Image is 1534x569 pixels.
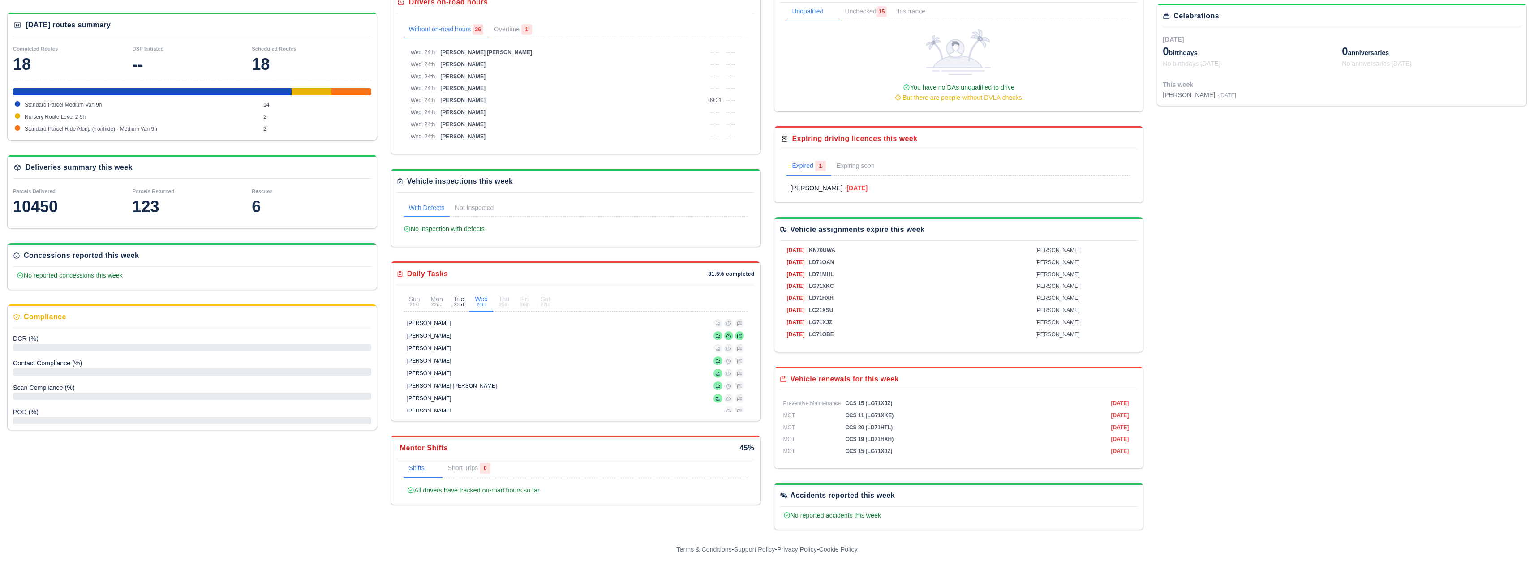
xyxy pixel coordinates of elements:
small: Parcels Delivered [13,188,56,194]
div: Expiring driving licences this week [792,133,918,144]
span: [PERSON_NAME] [1036,259,1080,265]
span: [PERSON_NAME] [1036,283,1080,289]
span: [PERSON_NAME] [440,133,486,140]
span: CCS 15 (LG71XJZ) [845,400,892,406]
div: Fri [520,296,530,307]
span: 26 [473,24,483,35]
a: Shifts [404,459,443,478]
span: [PERSON_NAME] [440,61,486,68]
a: Support Policy [734,546,775,553]
small: 27th [541,302,550,307]
span: [DATE] [1111,412,1129,419]
span: MOT [783,436,795,442]
span: Wed, 24th [411,61,435,68]
div: anniversaries [1342,44,1521,59]
span: --:-- [726,97,735,103]
div: 45% [739,443,754,453]
div: Chat Widget [1489,526,1534,569]
div: [PERSON_NAME] [407,395,451,402]
a: Privacy Policy [777,546,817,553]
a: Terms & Conditions [676,546,731,553]
div: Concessions reported this week [24,250,139,261]
span: Wed, 24th [411,109,435,116]
span: 1 [521,24,532,35]
div: Tue [454,296,464,307]
span: Wed, 24th [411,49,435,56]
span: [PERSON_NAME] [440,97,486,103]
small: Parcels Returned [133,188,175,194]
span: 0 [1342,45,1348,57]
span: LD71MHL [809,271,834,278]
div: [PERSON_NAME] [407,370,451,377]
span: LG71XKC [809,283,834,289]
span: [DATE] [1111,436,1129,442]
span: CCS 15 (LG71XJZ) [845,448,892,454]
div: [PERSON_NAME] [407,357,451,364]
span: All drivers have tracked on-road hours so far [407,487,540,494]
td: 14 [261,99,371,111]
span: [DATE] [787,307,805,313]
span: Standard Parcel Medium Van 9h [25,102,102,108]
a: Without on-road hours [404,21,489,39]
span: LG71XJZ [809,319,832,325]
span: Wed, 24th [411,121,435,128]
span: [PERSON_NAME] [440,85,486,91]
div: Delivery Completion Rate [13,334,371,344]
div: Standard Parcel Ride Along (Ironhide) - Medium Van 9h [331,88,371,95]
span: [PERSON_NAME] [1036,271,1080,278]
span: CCS 20 (LD71HTL) [845,424,893,431]
span: LC71OBE [809,331,834,338]
small: 24th [475,302,488,307]
a: Not Inspected [450,200,499,217]
span: --:-- [726,49,735,56]
div: [PERSON_NAME] [407,332,451,339]
span: CCS 11 (LG71XKE) [845,412,894,419]
span: --:-- [711,49,719,56]
span: No birthdays [DATE] [1163,60,1220,67]
a: Expired [786,157,831,176]
span: No reported concessions this week [17,272,123,279]
div: [PERSON_NAME] [407,407,451,415]
a: Expiring soon [831,157,893,176]
div: [DATE] routes summary [26,20,111,30]
span: [DATE] [787,331,805,338]
small: 23rd [454,302,464,307]
span: [PERSON_NAME] [PERSON_NAME] [440,49,532,56]
div: 18 [252,56,371,73]
div: birthdays [1163,44,1342,59]
div: But there are people without DVLA checks. [790,93,1127,103]
span: [DATE] [1111,448,1129,454]
span: MOT [783,412,795,419]
a: Short Trips [443,459,496,478]
span: No reported accidents this week [783,512,881,519]
div: Daily Tasks [407,269,448,279]
a: Unqualified [786,3,839,21]
span: [DATE] [787,271,805,278]
div: Mentor Shifts [400,443,448,453]
span: --:-- [726,121,735,128]
small: 26th [520,302,530,307]
span: --:-- [711,121,719,128]
div: Vehicle assignments expire this week [791,224,925,235]
div: Accidents reported this week [791,490,895,501]
div: Vehicle inspections this week [407,176,513,187]
div: Standard Parcel Medium Van 9h [13,88,292,95]
a: With Defects [404,200,450,217]
span: 15 [876,6,887,17]
span: 09:31 [708,97,722,103]
span: --:-- [726,61,735,68]
div: Delivery Completion Rate [13,358,371,368]
span: CCS 19 (LD71HXH) [845,436,894,442]
div: Nursery Route Level 2 9h [292,88,331,95]
div: Mon [431,296,443,307]
span: [PERSON_NAME] [1036,307,1080,313]
div: Vehicle renewals for this week [791,374,899,385]
span: --:-- [726,73,735,80]
small: 25th [498,302,509,307]
div: 31.5% completed [708,270,754,278]
div: Celebrations [1173,11,1219,21]
span: MOT [783,448,795,454]
span: [PERSON_NAME] [1036,319,1080,325]
div: [PERSON_NAME] [PERSON_NAME] [407,382,497,389]
td: 2 [261,111,371,123]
